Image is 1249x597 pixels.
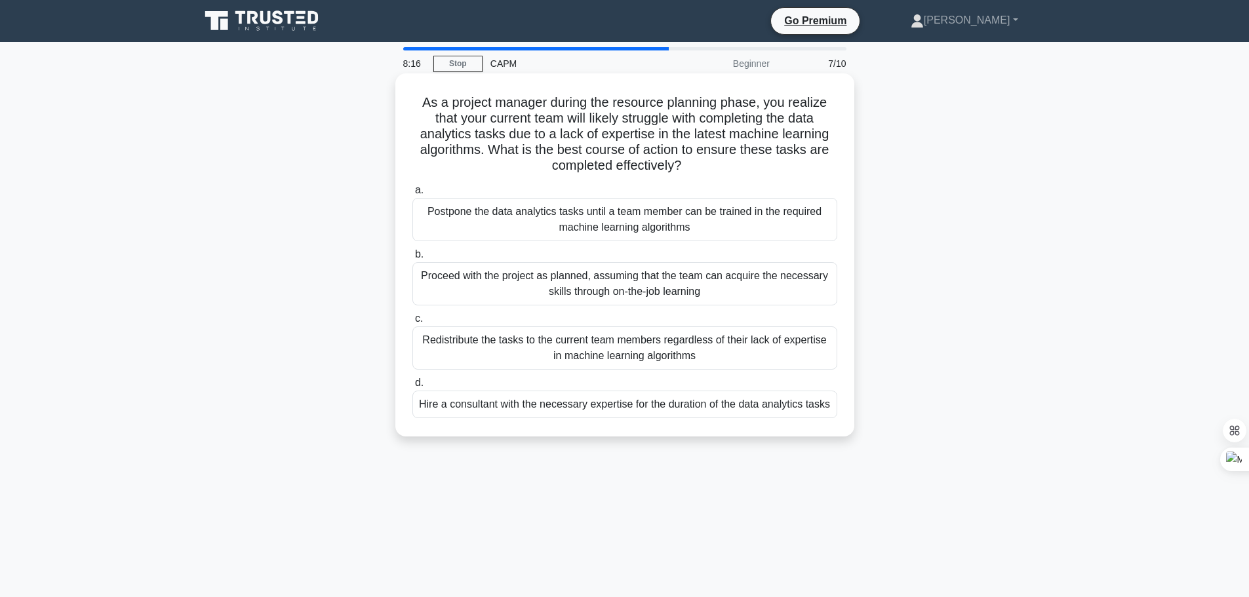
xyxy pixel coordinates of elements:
[776,12,854,29] a: Go Premium
[415,313,423,324] span: c.
[412,326,837,370] div: Redistribute the tasks to the current team members regardless of their lack of expertise in machi...
[663,50,778,77] div: Beginner
[411,94,839,174] h5: As a project manager during the resource planning phase, you realize that your current team will ...
[412,198,837,241] div: Postpone the data analytics tasks until a team member can be trained in the required machine lear...
[412,262,837,305] div: Proceed with the project as planned, assuming that the team can acquire the necessary skills thro...
[415,184,424,195] span: a.
[778,50,854,77] div: 7/10
[483,50,663,77] div: CAPM
[415,377,424,388] span: d.
[433,56,483,72] a: Stop
[415,248,424,260] span: b.
[879,7,1050,33] a: [PERSON_NAME]
[395,50,433,77] div: 8:16
[412,391,837,418] div: Hire a consultant with the necessary expertise for the duration of the data analytics tasks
